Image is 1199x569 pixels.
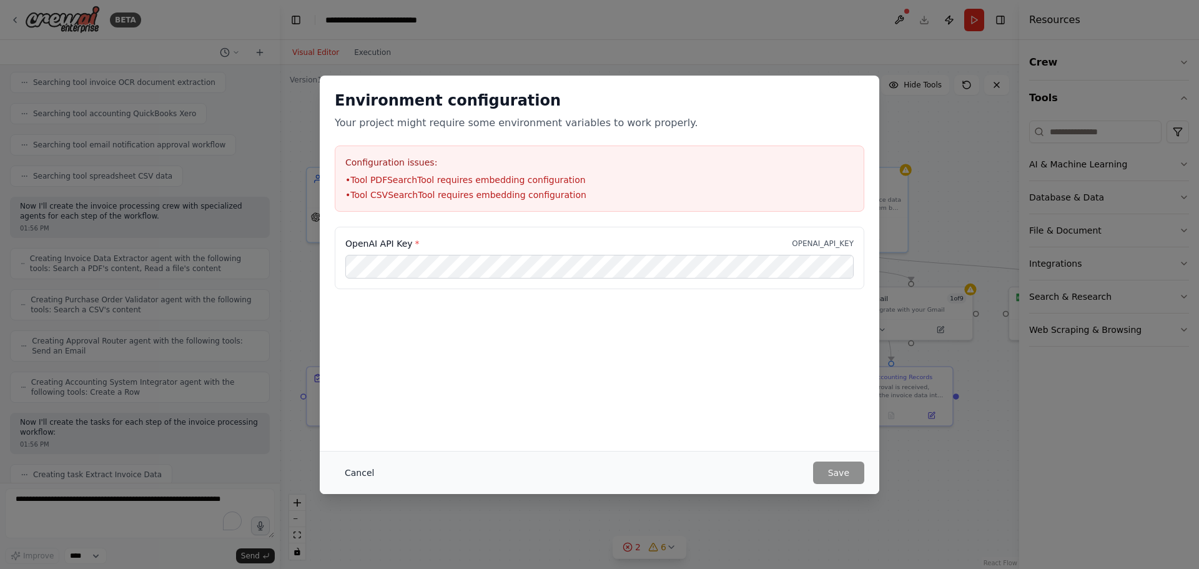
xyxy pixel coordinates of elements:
p: OPENAI_API_KEY [792,239,854,249]
button: Cancel [335,462,384,484]
label: OpenAI API Key [345,237,420,250]
button: Save [813,462,864,484]
li: • Tool PDFSearchTool requires embedding configuration [345,174,854,186]
p: Your project might require some environment variables to work properly. [335,116,864,131]
h2: Environment configuration [335,91,864,111]
h3: Configuration issues: [345,156,854,169]
li: • Tool CSVSearchTool requires embedding configuration [345,189,854,201]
